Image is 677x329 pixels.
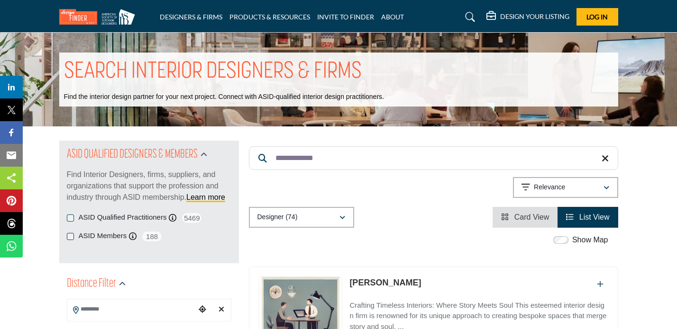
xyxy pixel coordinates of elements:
a: Add To List [597,280,604,288]
span: Card View [514,213,549,221]
div: DESIGN YOUR LISTING [486,11,569,23]
h2: Distance Filter [67,276,116,293]
a: View Card [501,213,549,221]
button: Designer (74) [249,207,354,228]
h1: SEARCH INTERIOR DESIGNERS & FIRMS [64,57,362,87]
span: 5469 [181,212,202,224]
p: Find Interior Designers, firms, suppliers, and organizations that support the profession and indu... [67,169,231,203]
a: Search [456,9,481,25]
button: Log In [576,8,618,26]
span: Log In [586,13,608,21]
a: DESIGNERS & FIRMS [160,13,222,21]
a: ABOUT [381,13,404,21]
p: Relevance [534,183,565,192]
label: ASID Members [79,231,127,241]
input: ASID Members checkbox [67,233,74,240]
h2: ASID QUALIFIED DESIGNERS & MEMBERS [67,146,198,163]
button: Relevance [513,177,618,198]
span: 188 [141,231,163,242]
a: INVITE TO FINDER [317,13,374,21]
img: Site Logo [59,9,140,25]
a: [PERSON_NAME] [349,278,421,287]
input: Search Keyword [249,146,618,170]
a: PRODUCTS & RESOURCES [229,13,310,21]
label: ASID Qualified Practitioners [79,212,167,223]
a: View List [566,213,609,221]
h5: DESIGN YOUR LISTING [500,12,569,21]
div: Clear search location [214,300,229,320]
a: Learn more [186,193,225,201]
li: Card View [493,207,558,228]
input: ASID Qualified Practitioners checkbox [67,214,74,222]
span: List View [579,213,610,221]
p: Designer (74) [257,213,298,222]
label: Show Map [572,234,608,246]
div: Choose your current location [195,300,210,320]
li: List View [558,207,618,228]
p: Barbara Zella [349,276,421,289]
input: Search Location [67,300,195,319]
p: Find the interior design partner for your next project. Connect with ASID-qualified interior desi... [64,92,384,102]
